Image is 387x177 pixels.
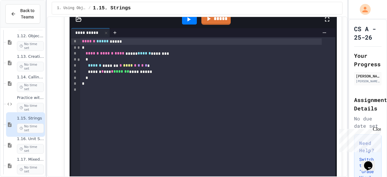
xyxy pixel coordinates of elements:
span: 1.15. Strings [17,116,44,121]
span: No time set [17,82,44,92]
span: No time set [17,144,44,154]
h2: Assignment Details [354,96,382,113]
div: Chat with us now!Close [2,2,42,38]
iframe: chat widget [337,126,381,152]
span: 1. Using Objects and Methods [57,6,86,11]
span: 1.13. Creating and Initializing Objects: Constructors [17,54,44,59]
span: 1.12. Objects - Instances of Classes [17,34,44,39]
span: 1.14. Calling Instance Methods [17,75,44,80]
button: Back to Teams [5,4,40,24]
iframe: chat widget [362,153,381,171]
span: 1.16. Unit Summary 1a (1.1-1.6) [17,136,44,142]
span: / [88,6,90,11]
span: No time set [17,62,44,71]
span: Back to Teams [20,8,35,20]
span: No time set [17,165,44,174]
h2: Your Progress [354,51,382,68]
div: My Account [353,2,372,16]
span: No time set [17,123,44,133]
span: No time set [17,103,44,113]
span: No time set [17,41,44,51]
div: [PERSON_NAME] [356,73,380,79]
span: 1.15. Strings [93,5,131,12]
h1: CS A - 25-26 [354,25,382,41]
div: No due date set [354,115,382,129]
span: 1.17. Mixed Up Code Practice 1.1-1.6 [17,157,44,162]
div: [PERSON_NAME][DOMAIN_NAME][EMAIL_ADDRESS][PERSON_NAME][DOMAIN_NAME] [356,79,380,84]
span: Practice with Class & Instance Methods [17,95,44,100]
